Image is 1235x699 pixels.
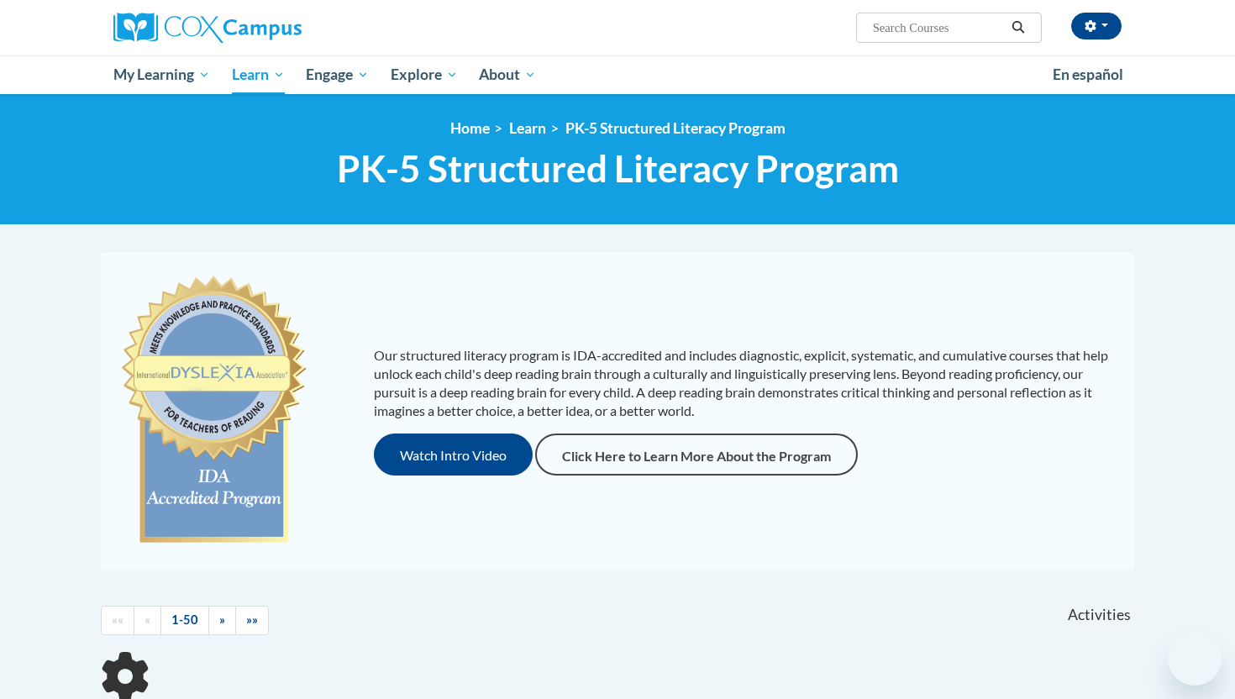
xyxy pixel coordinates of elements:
[1042,57,1134,92] a: En español
[306,65,369,85] span: Engage
[380,55,469,94] a: Explore
[535,434,858,476] a: Click Here to Learn More About the Program
[232,65,285,85] span: Learn
[219,612,225,627] span: »
[391,65,458,85] span: Explore
[160,606,209,635] a: 1-50
[113,65,210,85] span: My Learning
[221,55,296,94] a: Learn
[1006,18,1031,38] button: Search
[118,268,310,554] img: c477cda6-e343-453b-bfce-d6f9e9818e1c.png
[88,55,1147,94] div: Main menu
[113,13,433,43] a: Cox Campus
[235,606,269,635] a: End
[102,55,221,94] a: My Learning
[246,612,258,627] span: »»
[1068,606,1131,624] span: Activities
[374,346,1117,420] p: Our structured literacy program is IDA-accredited and includes diagnostic, explicit, systematic, ...
[1053,66,1123,83] span: En español
[871,18,1006,38] input: Search Courses
[112,612,123,627] span: ««
[469,55,548,94] a: About
[450,119,490,137] a: Home
[337,146,899,191] span: PK-5 Structured Literacy Program
[1168,632,1222,686] iframe: Button to launch messaging window
[1071,13,1122,39] button: Account Settings
[113,13,302,43] img: Cox Campus
[295,55,380,94] a: Engage
[565,119,786,137] a: PK-5 Structured Literacy Program
[374,434,533,476] button: Watch Intro Video
[101,606,134,635] a: Begining
[134,606,161,635] a: Previous
[509,119,546,137] a: Learn
[145,612,150,627] span: «
[479,65,536,85] span: About
[208,606,236,635] a: Next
